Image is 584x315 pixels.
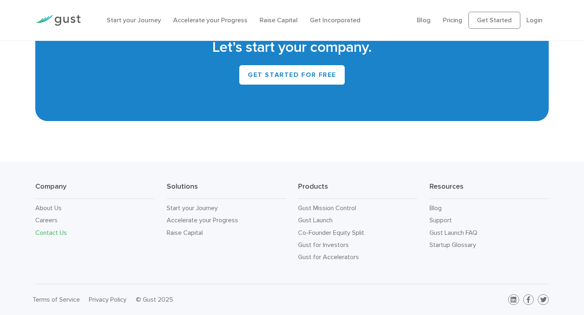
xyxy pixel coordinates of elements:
a: Gust for Accelerators [298,253,359,261]
a: Gust for Investors [298,241,349,249]
a: Start your Journey [107,16,161,24]
a: Gust Mission Control [298,204,356,212]
div: © Gust 2025 [136,294,286,305]
h3: Resources [429,182,549,199]
a: Pricing [443,16,462,24]
a: Gust Launch FAQ [429,229,477,236]
a: About Us [35,204,62,212]
a: Privacy Policy [89,296,127,303]
a: Co-Founder Equity Split [298,229,364,236]
a: Gust Launch [298,216,333,224]
a: Start your Journey [167,204,218,212]
a: Accelerate your Progress [173,16,247,24]
a: Terms of Service [32,296,80,303]
a: Get Started for Free [239,65,345,85]
a: Login [526,16,543,24]
a: Blog [429,204,442,212]
a: Support [429,216,452,224]
h3: Products [298,182,417,199]
a: Contact Us [35,229,67,236]
a: Get Started [468,12,520,29]
a: Raise Capital [260,16,298,24]
a: Raise Capital [167,229,203,236]
a: Startup Glossary [429,241,476,249]
a: Accelerate your Progress [167,216,238,224]
h2: Let’s start your company. [47,38,537,57]
h3: Company [35,182,155,199]
img: Gust Logo [35,15,81,26]
a: Get Incorporated [310,16,361,24]
h3: Solutions [167,182,286,199]
a: Blog [417,16,431,24]
a: Careers [35,216,58,224]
